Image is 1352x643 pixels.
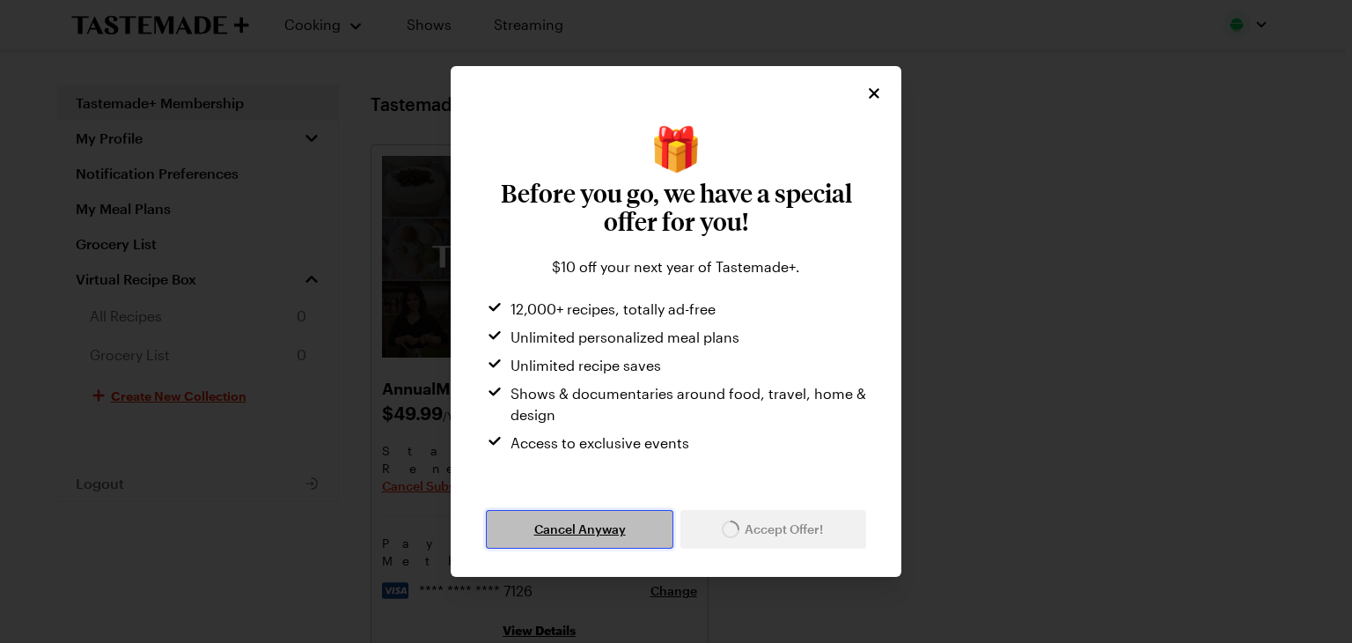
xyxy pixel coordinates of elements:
[486,179,866,235] h3: Before you go, we have a special offer for you!
[486,510,673,549] button: Cancel Anyway
[486,256,866,277] div: $10 off your next year of Tastemade+.
[511,355,661,376] span: Unlimited recipe saves
[511,432,689,454] span: Access to exclusive events
[650,126,702,168] span: wrapped present emoji
[511,327,739,348] span: Unlimited personalized meal plans
[864,84,884,103] button: Close
[511,299,716,320] span: 12,000+ recipes, totally ad-free
[534,521,626,538] span: Cancel Anyway
[511,383,866,425] span: Shows & documentaries around food, travel, home & design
